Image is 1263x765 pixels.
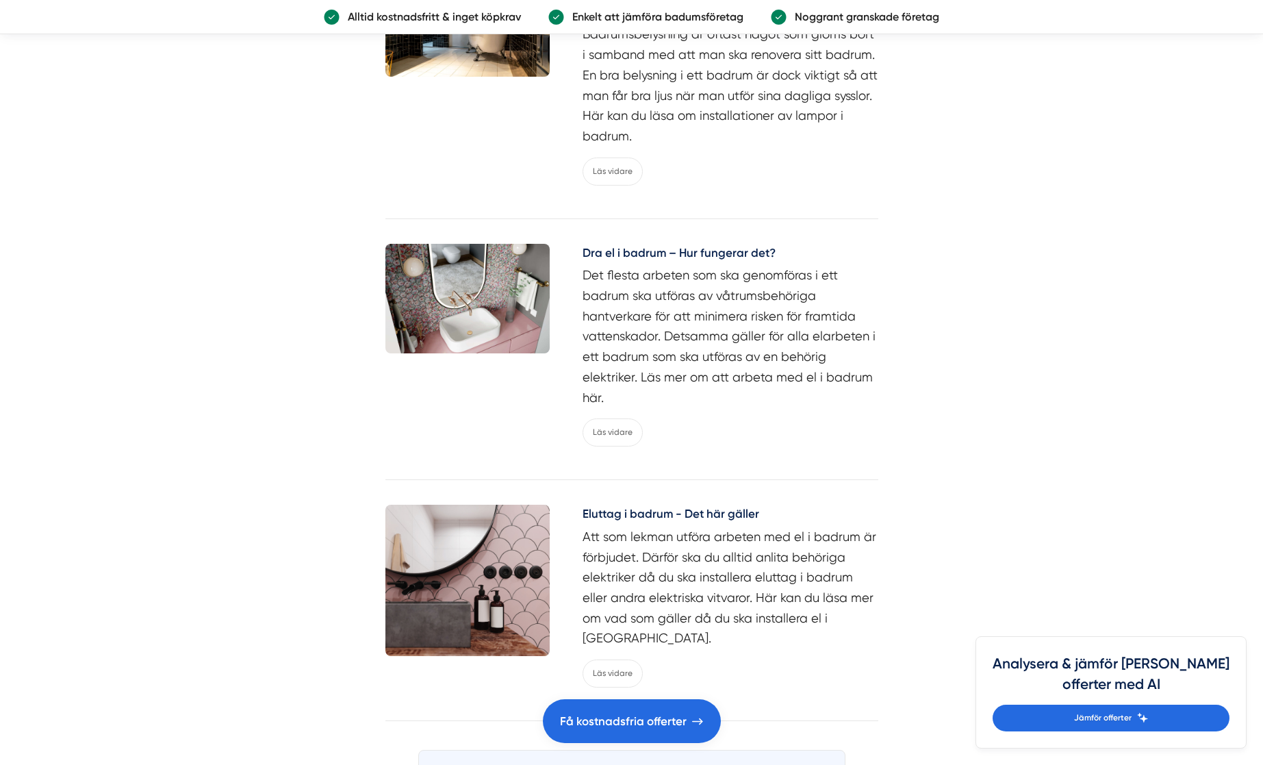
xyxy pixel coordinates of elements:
[583,527,878,649] p: Att som lekman utföra arbeten med el i badrum är förbjudet. Därför ska du alltid anlita behöriga ...
[583,505,878,527] a: Eluttag i badrum - Det här gäller
[385,244,550,353] img: Dra el i badrum – Hur fungerar det?
[993,705,1229,731] a: Jämför offerter
[340,8,521,25] p: Alltid kostnadsfritt & inget köpkrav
[560,712,687,731] span: Få kostnadsfria offerter
[583,418,643,447] a: Läs vidare
[564,8,743,25] p: Enkelt att jämföra badumsföretag
[1074,712,1132,725] span: Jämför offerter
[543,699,721,743] a: Få kostnadsfria offerter
[583,660,643,688] a: Läs vidare
[993,653,1229,705] h4: Analysera & jämför [PERSON_NAME] offerter med AI
[787,8,939,25] p: Noggrant granskade företag
[583,158,643,186] a: Läs vidare
[583,265,878,407] p: Det flesta arbeten som ska genomföras i ett badrum ska utföras av våtrumsbehöriga hantverkare för...
[583,244,878,266] a: Dra el i badrum – Hur fungerar det?
[385,505,550,656] img: Eluttag i badrum - Det här gäller
[583,24,878,146] p: Badrumsbelysning är oftast något som glöms bort i samband med att man ska renovera sitt badrum. E...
